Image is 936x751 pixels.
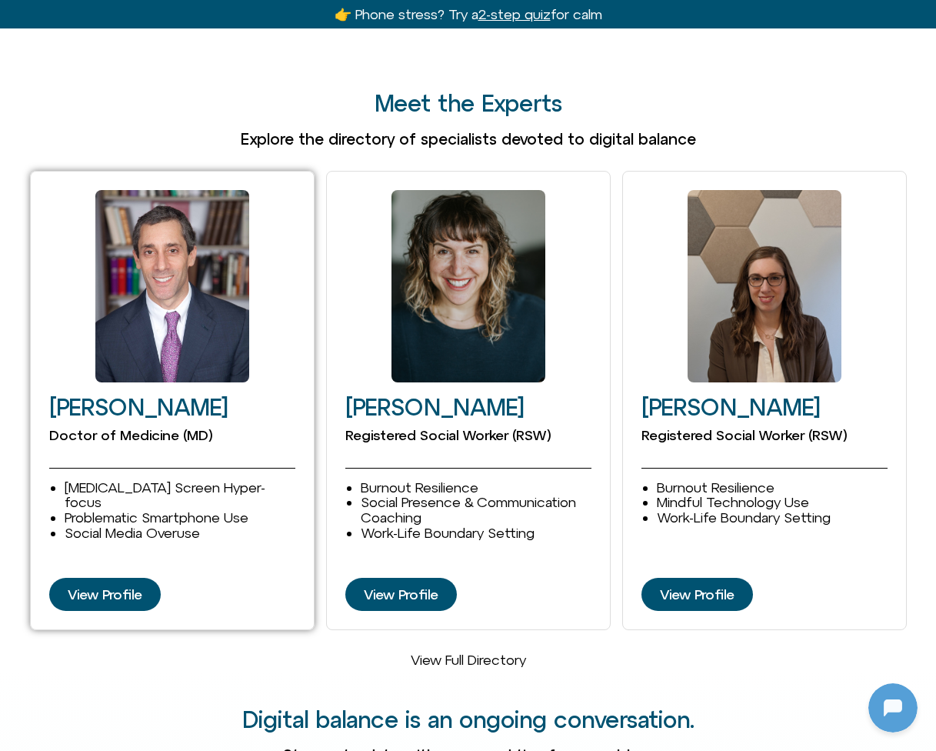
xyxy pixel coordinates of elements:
li: [MEDICAL_DATA] Screen Hyper-focus [65,480,295,511]
span: View Profile [660,587,734,602]
p: [DATE] [134,126,175,145]
h2: [PERSON_NAME] [345,395,591,420]
h2: Meet the Experts [30,91,907,116]
svg: Restart Conversation Button [242,7,268,33]
img: N5FCcHC.png [4,342,25,363]
h2: [PERSON_NAME] [49,395,295,420]
li: Social Presence & Communication Coaching [361,495,591,526]
a: View Profile of Stephanie Furlott [641,578,753,612]
li: Social Media Overuse [65,526,295,541]
img: N5FCcHC.png [14,8,38,32]
li: Burnout Resilience [361,480,591,496]
li: Burnout Resilience [657,480,888,496]
p: Good to see you. Phone focus time. Which moment [DATE] grabs your phone the most? Choose one: 1) ... [44,165,275,239]
a: View Profile of David Goldenberg [49,578,161,612]
h1: [DOMAIN_NAME] [95,38,212,60]
span: Registered Social Worker (RSW) [345,427,551,443]
a: 👉 Phone stress? Try a2-step quizfor calm [335,6,602,22]
iframe: Botpress [868,683,918,733]
span: Doctor of Medicine (MD) [49,427,212,443]
li: Work-Life Boundary Setting [361,526,591,541]
li: Problematic Smartphone Use [65,510,295,526]
textarea: Message Input [26,496,238,511]
button: Expand Header Button [4,4,304,36]
svg: Close Chatbot Button [268,7,295,33]
u: 2-step quiz [478,6,551,22]
h2: [DOMAIN_NAME] [45,10,236,30]
p: Makes sense — you want clarity. When do you reach for your phone most [DATE]? Choose one: 1) Morn... [44,265,275,357]
h2: [PERSON_NAME] [641,395,888,420]
li: Work-Life Boundary Setting [657,510,888,526]
svg: Voice Input Button [263,491,288,516]
p: Looks like you stepped away—no worries. Message me when you're ready. What feels like a good next... [44,383,275,457]
a: View Profile of Cleo Haber [345,578,457,612]
img: N5FCcHC.png [4,442,25,463]
img: N5FCcHC.png [4,223,25,245]
li: Mindful Technology Use [657,495,888,510]
span: View Profile [68,587,142,602]
a: View Full Directory [411,652,526,668]
span: Explore the directory of specialists devoted to digital balance [241,130,696,148]
span: View Profile [364,587,438,602]
h2: Digital balance is an ongoing conversation. [242,707,694,733]
span: Registered Social Worker (RSW) [641,427,847,443]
